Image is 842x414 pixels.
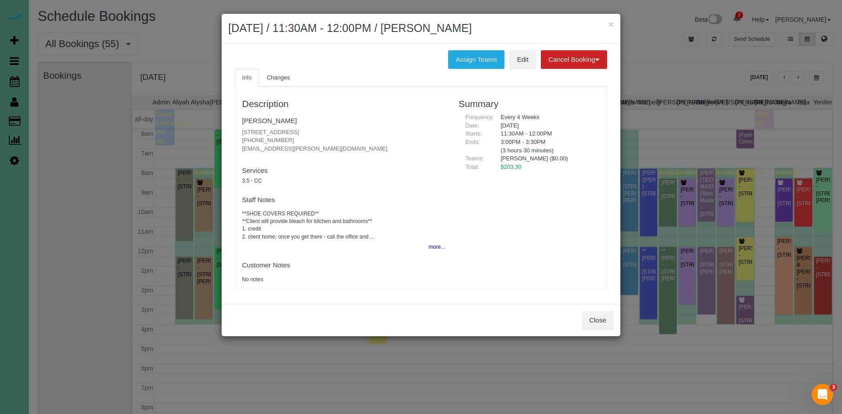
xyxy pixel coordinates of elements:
pre: **SHOE COVERS REQUIRED** **Client will provide bleach for kitchen and bathrooms** 1. credit 2. cl... [242,210,445,241]
button: Close [582,311,614,330]
h4: Services [242,167,445,175]
button: Cancel Booking [541,50,607,69]
h4: Customer Notes [242,262,445,269]
span: Frequency: [465,114,494,120]
a: Edit [509,50,536,69]
iframe: Intercom live chat [812,384,833,405]
h3: Summary [459,99,600,109]
span: 3 [830,384,837,391]
div: 11:30AM - 12:00PM [494,130,600,138]
span: Starts: [465,130,482,137]
span: Ends: [465,139,480,145]
pre: No notes [242,276,445,283]
h5: 3.5 - CC [242,178,445,184]
button: more... [423,241,445,254]
a: Info [235,69,259,87]
button: Assign Teams [448,50,504,69]
p: [STREET_ADDRESS] [PHONE_NUMBER] [EMAIL_ADDRESS][PERSON_NAME][DOMAIN_NAME] [242,128,445,153]
h2: [DATE] / 11:30AM - 12:00PM / [PERSON_NAME] [228,20,614,36]
span: Total: [465,163,479,170]
span: $203.30 [500,163,521,170]
h3: Description [242,99,445,109]
div: [DATE] [494,122,600,130]
span: Date: [465,122,479,129]
li: [PERSON_NAME] ($0.00) [500,155,593,163]
button: × [608,20,614,29]
span: Teams: [465,155,484,162]
a: Changes [260,69,297,87]
span: Changes [267,74,290,81]
span: Info [242,74,252,81]
div: 3:00PM - 3:30PM (3 hours 30 minutes) [494,138,600,155]
a: [PERSON_NAME] [242,117,297,124]
div: Every 4 Weeks [494,113,600,122]
h4: Staff Notes [242,196,445,204]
